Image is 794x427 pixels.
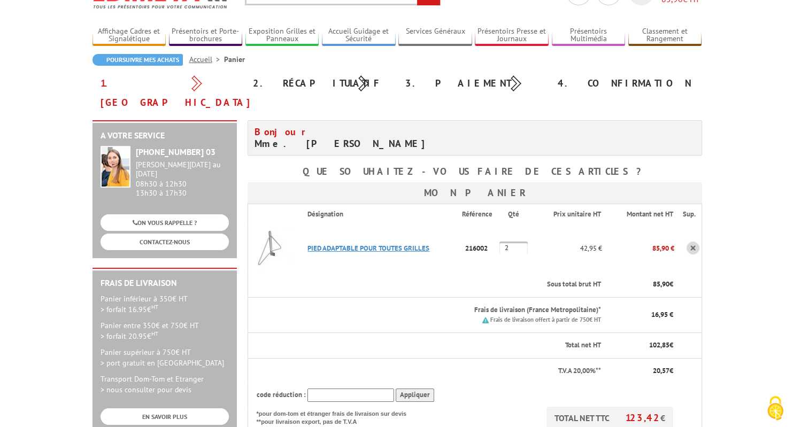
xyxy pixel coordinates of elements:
span: 16,95 € [651,310,673,319]
th: Désignation [299,204,461,224]
strong: [PHONE_NUMBER] 03 [136,146,215,157]
span: 102,85 [649,340,669,350]
a: Affichage Cadres et Signalétique [92,27,166,44]
b: Que souhaitez-vous faire de ces articles ? [303,165,646,177]
span: Bonjour [255,126,311,138]
th: Sup. [674,204,702,224]
div: [PERSON_NAME][DATE] au [DATE] [136,160,229,178]
p: Montant net HT [611,209,673,220]
img: PIED ADAPTABLE POUR TOUTES GRILLES [248,227,291,269]
span: > port gratuit en [GEOGRAPHIC_DATA] [101,358,224,368]
p: Prix unitaire HT [542,209,601,220]
h2: A votre service [101,131,229,141]
p: Référence [462,209,499,220]
p: Panier supérieur à 750€ HT [101,347,229,368]
p: Transport Dom-Tom et Etranger [101,374,229,395]
p: Panier entre 350€ et 750€ HT [101,320,229,341]
a: EN SAVOIR PLUS [101,408,229,425]
div: 08h30 à 12h30 13h30 à 17h30 [136,160,229,197]
a: Accueil [189,55,224,64]
span: > nous consulter pour devis [101,385,191,394]
th: Qté [499,204,533,224]
img: picto.png [482,317,489,323]
span: > forfait 16.95€ [101,305,158,314]
a: Classement et Rangement [628,27,702,44]
div: 4. Confirmation [550,74,702,93]
sup: HT [151,303,158,310]
p: € [611,280,673,290]
button: Cookies (fenêtre modale) [757,391,794,427]
th: Sous total brut HT [299,272,602,297]
p: € [611,340,673,351]
li: Panier [224,54,245,65]
small: Frais de livraison offert à partir de 750€ HT [490,316,601,323]
p: *pour dom-tom et étranger frais de livraison sur devis **pour livraison export, pas de T.V.A [257,407,417,426]
p: 85,90 € [602,239,674,258]
div: 1. [GEOGRAPHIC_DATA] [92,74,245,112]
a: Présentoirs et Porte-brochures [169,27,243,44]
h3: Mon panier [248,182,702,204]
h2: Frais de Livraison [101,278,229,288]
a: Présentoirs Multimédia [552,27,626,44]
span: 85,90 [653,280,669,289]
a: CONTACTEZ-NOUS [101,234,229,250]
span: 123,42 [626,412,660,424]
p: Total net HT [257,340,601,351]
p: T.V.A 20,00%** [257,366,601,376]
span: > forfait 20.95€ [101,331,158,341]
p: 42,95 € [534,239,602,258]
a: PIED ADAPTABLE POUR TOUTES GRILLES [307,244,429,253]
input: Appliquer [396,389,434,402]
span: code réduction : [257,390,306,399]
img: Cookies (fenêtre modale) [762,395,789,422]
a: Poursuivre mes achats [92,54,183,66]
div: 2. Récapitulatif [245,74,397,93]
a: Accueil Guidage et Sécurité [322,27,396,44]
p: Frais de livraison (France Metropolitaine)* [307,305,600,315]
a: Présentoirs Presse et Journaux [475,27,549,44]
p: € [611,366,673,376]
div: 3. Paiement [397,74,550,93]
sup: HT [151,330,158,337]
span: 20,57 [653,366,669,375]
img: widget-service.jpg [101,146,130,188]
p: 216002 [462,239,500,258]
p: Panier inférieur à 350€ HT [101,293,229,315]
h4: Mme. [PERSON_NAME] [255,126,467,150]
a: ON VOUS RAPPELLE ? [101,214,229,231]
a: Services Généraux [398,27,472,44]
a: Exposition Grilles et Panneaux [245,27,319,44]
